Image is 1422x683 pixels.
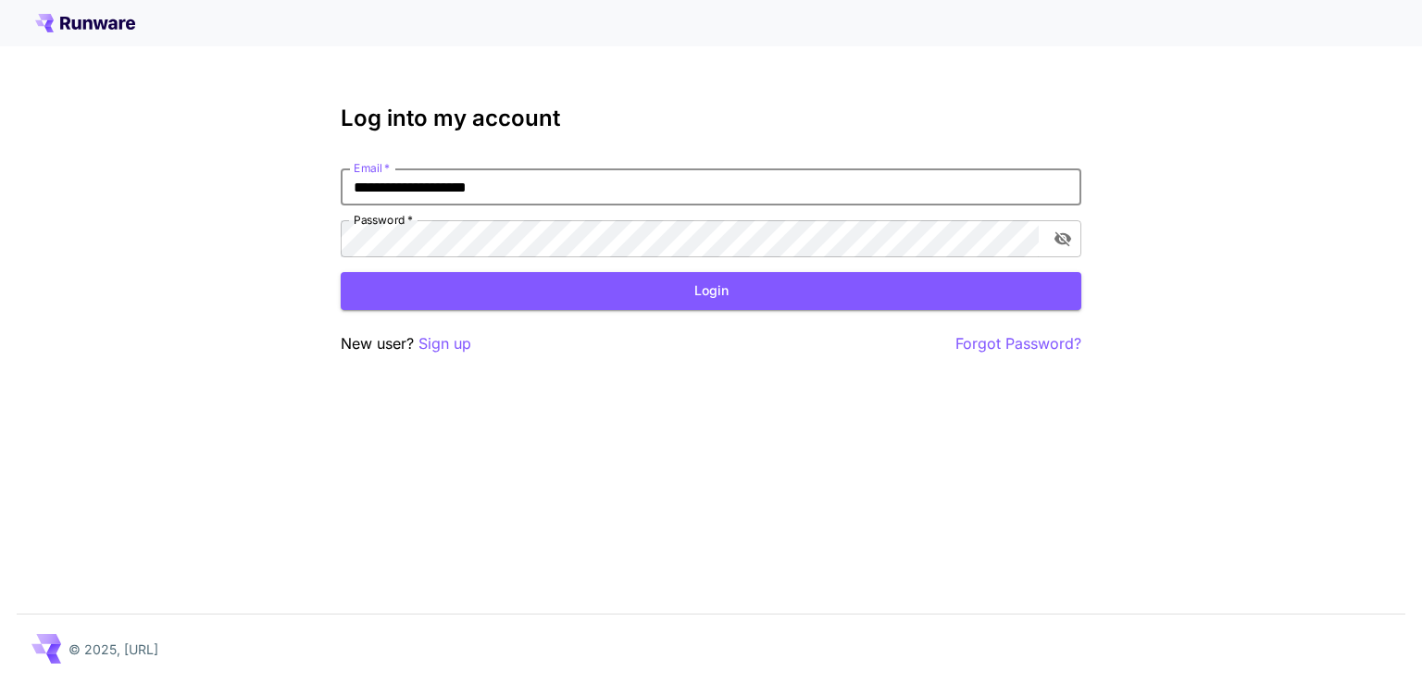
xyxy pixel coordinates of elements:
[69,640,158,659] p: © 2025, [URL]
[1046,222,1079,255] button: toggle password visibility
[354,212,413,228] label: Password
[341,332,471,355] p: New user?
[418,332,471,355] button: Sign up
[341,272,1081,310] button: Login
[354,160,390,176] label: Email
[341,106,1081,131] h3: Log into my account
[955,332,1081,355] button: Forgot Password?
